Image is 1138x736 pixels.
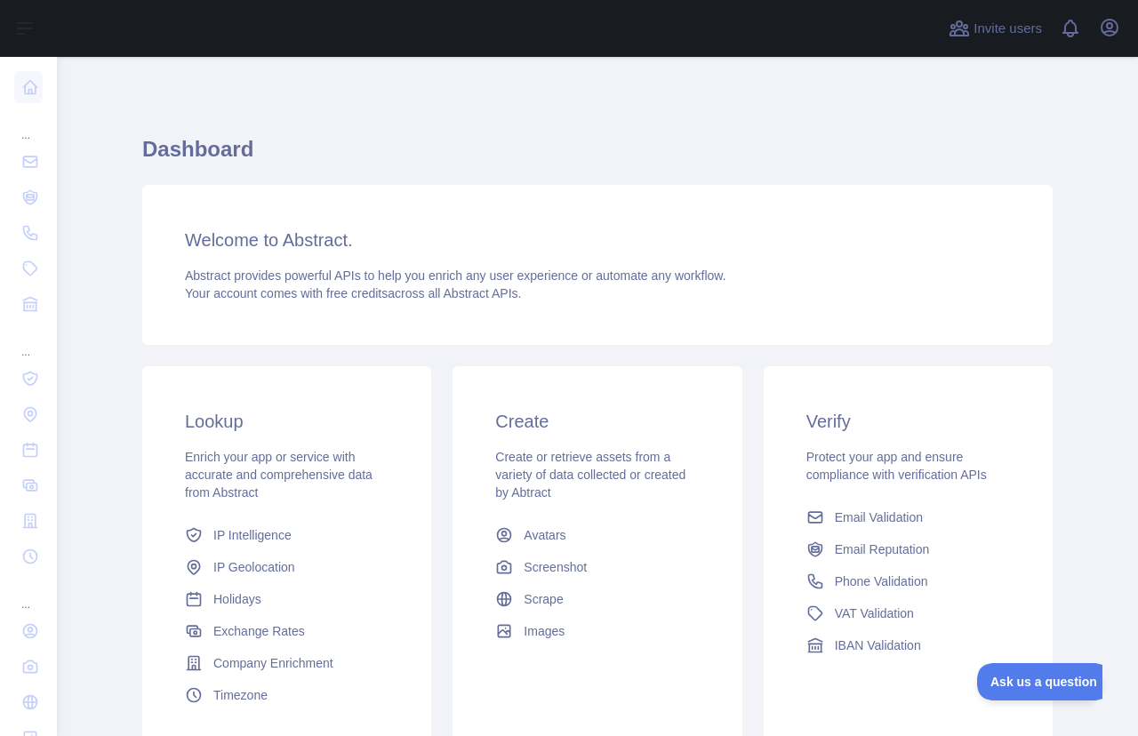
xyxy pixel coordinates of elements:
a: IP Intelligence [178,519,396,551]
span: VAT Validation [835,604,914,622]
span: Avatars [524,526,565,544]
span: Scrape [524,590,563,608]
a: Screenshot [488,551,706,583]
span: Email Reputation [835,540,930,558]
span: Your account comes with across all Abstract APIs. [185,286,521,300]
span: IP Geolocation [213,558,295,576]
span: Protect your app and ensure compliance with verification APIs [806,450,987,482]
span: Timezone [213,686,268,704]
span: IBAN Validation [835,636,921,654]
span: Images [524,622,565,640]
span: Holidays [213,590,261,608]
h1: Dashboard [142,135,1053,178]
a: Email Reputation [799,533,1017,565]
a: Company Enrichment [178,647,396,679]
a: VAT Validation [799,597,1017,629]
span: Invite users [974,19,1042,39]
span: Screenshot [524,558,587,576]
span: Abstract provides powerful APIs to help you enrich any user experience or automate any workflow. [185,268,726,283]
iframe: Toggle Customer Support [977,663,1102,700]
a: IBAN Validation [799,629,1017,661]
span: Exchange Rates [213,622,305,640]
a: Email Validation [799,501,1017,533]
a: Scrape [488,583,706,615]
a: Timezone [178,679,396,711]
div: ... [14,324,43,359]
div: ... [14,107,43,142]
a: Exchange Rates [178,615,396,647]
span: Create or retrieve assets from a variety of data collected or created by Abtract [495,450,685,500]
a: Avatars [488,519,706,551]
span: free credits [326,286,388,300]
div: ... [14,576,43,612]
span: Company Enrichment [213,654,333,672]
h3: Create [495,409,699,434]
h3: Lookup [185,409,389,434]
a: Images [488,615,706,647]
span: IP Intelligence [213,526,292,544]
h3: Welcome to Abstract. [185,228,1010,252]
button: Invite users [945,14,1046,43]
a: Holidays [178,583,396,615]
span: Email Validation [835,508,923,526]
span: Phone Validation [835,572,928,590]
a: IP Geolocation [178,551,396,583]
a: Phone Validation [799,565,1017,597]
h3: Verify [806,409,1010,434]
span: Enrich your app or service with accurate and comprehensive data from Abstract [185,450,373,500]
